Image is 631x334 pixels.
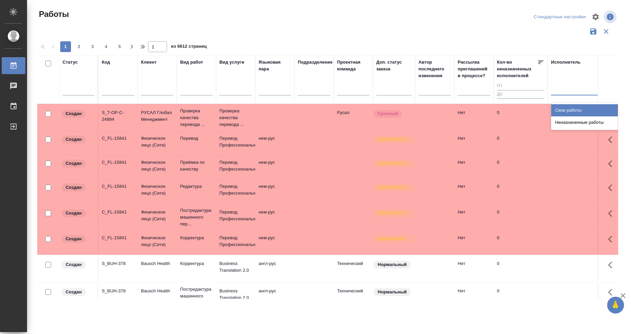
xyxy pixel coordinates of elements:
button: 🙏 [607,297,624,314]
button: Сохранить фильтры [587,25,600,38]
td: 0 [494,180,548,203]
div: Заказ еще не согласован с клиентом, искать исполнителей рано [61,159,94,168]
td: Нет [454,257,494,281]
div: S_T-OP-C-24894 [102,109,134,123]
div: Кол-во неназначенных исполнителей [497,59,538,79]
div: Заказ еще не согласован с клиентом, искать исполнителей рано [61,109,94,118]
p: Постредактура машинного пер... [180,207,213,227]
p: Физическое лицо (Сити) [141,183,173,197]
td: Нет [454,132,494,155]
td: нем-рус [255,156,295,179]
button: Сбросить фильтры [600,25,613,38]
p: Перевод Профессиональный [219,183,252,197]
div: C_FL-15841 [102,159,134,166]
td: Нет [454,106,494,130]
div: Клиент [141,59,157,66]
td: Нет [454,284,494,308]
div: Вид работ [180,59,203,66]
button: Здесь прячутся важные кнопки [604,180,621,196]
div: S_BUH-378 [102,288,134,294]
div: Языковая пара [259,59,291,72]
div: Заказ еще не согласован с клиентом, искать исполнителей рано [61,135,94,144]
div: Автор последнего изменения [419,59,451,79]
td: нем-рус [255,231,295,255]
p: Создан [66,160,82,167]
div: Рассылка приглашений в процессе? [458,59,490,79]
span: 2 [74,43,85,50]
td: Нет [454,156,494,179]
div: split button [532,12,588,22]
button: Здесь прячутся важные кнопки [604,156,621,172]
p: Перевод [180,135,213,142]
p: Проверка качества перевода ... [180,108,213,128]
td: 0 [494,156,548,179]
td: 0 [494,231,548,255]
p: [DEMOGRAPHIC_DATA] [378,184,412,191]
div: S_BUH-378 [102,260,134,267]
p: Проверка качества перевода ... [219,108,252,128]
span: 4 [101,43,112,50]
td: Нет [454,205,494,229]
button: 5 [114,41,125,52]
td: Технический [334,284,373,308]
div: Заказ еще не согласован с клиентом, искать исполнителей рано [61,183,94,192]
td: Нет [454,231,494,255]
td: нем-рус [255,180,295,203]
p: Bausch Health [141,260,173,267]
p: Создан [66,210,82,217]
td: 0 [494,132,548,155]
div: Заказ еще не согласован с клиентом, искать исполнителей рано [61,260,94,269]
p: Создан [66,261,82,268]
p: Постредактура машинного пер... [180,286,213,306]
div: Исполнитель [551,59,581,66]
button: Здесь прячутся важные кнопки [604,257,621,273]
div: Подразделение [298,59,333,66]
td: англ-рус [255,284,295,308]
div: Доп. статус заказа [376,59,412,72]
div: C_FL-15841 [102,209,134,216]
button: 4 [101,41,112,52]
span: 3 [87,43,98,50]
p: Перевод Профессиональный [219,209,252,222]
p: [DEMOGRAPHIC_DATA] [378,160,412,167]
span: из 6612 страниц [171,42,207,52]
td: 0 [494,284,548,308]
p: Business Translation 2.0 [219,260,252,274]
p: Перевод Профессиональный [219,235,252,248]
p: Физическое лицо (Сити) [141,135,173,149]
div: C_FL-15841 [102,183,134,190]
td: Русал [334,106,373,130]
div: Проектная команда [337,59,370,72]
td: 0 [494,106,548,130]
div: C_FL-15841 [102,135,134,142]
p: Срочный [378,110,398,117]
p: Создан [66,110,82,117]
span: Работы [37,9,69,20]
div: Заказ еще не согласован с клиентом, искать исполнителей рано [61,288,94,297]
div: Заказ еще не согласован с клиентом, искать исполнителей рано [61,209,94,218]
p: Business Translation 2.0 [219,288,252,301]
p: Корректура [180,260,213,267]
p: Перевод Профессиональный [219,135,252,149]
span: 5 [114,43,125,50]
td: нем-рус [255,205,295,229]
p: Создан [66,136,82,143]
input: От [497,82,544,90]
td: англ-рус [255,257,295,281]
p: Bausch Health [141,288,173,294]
button: Здесь прячутся важные кнопки [604,205,621,222]
p: Создан [66,236,82,242]
input: До [497,90,544,98]
div: Вид услуги [219,59,244,66]
button: Здесь прячутся важные кнопки [604,231,621,247]
span: 🙏 [610,298,622,312]
p: Создан [66,184,82,191]
p: Корректура [180,235,213,241]
p: РУСАЛ Глобал Менеджмент [141,109,173,123]
button: Здесь прячутся важные кнопки [604,132,621,148]
td: Технический [334,257,373,281]
button: 2 [74,41,85,52]
div: C_FL-15841 [102,235,134,241]
p: Нормальный [378,261,407,268]
p: Перевод Профессиональный [219,159,252,173]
